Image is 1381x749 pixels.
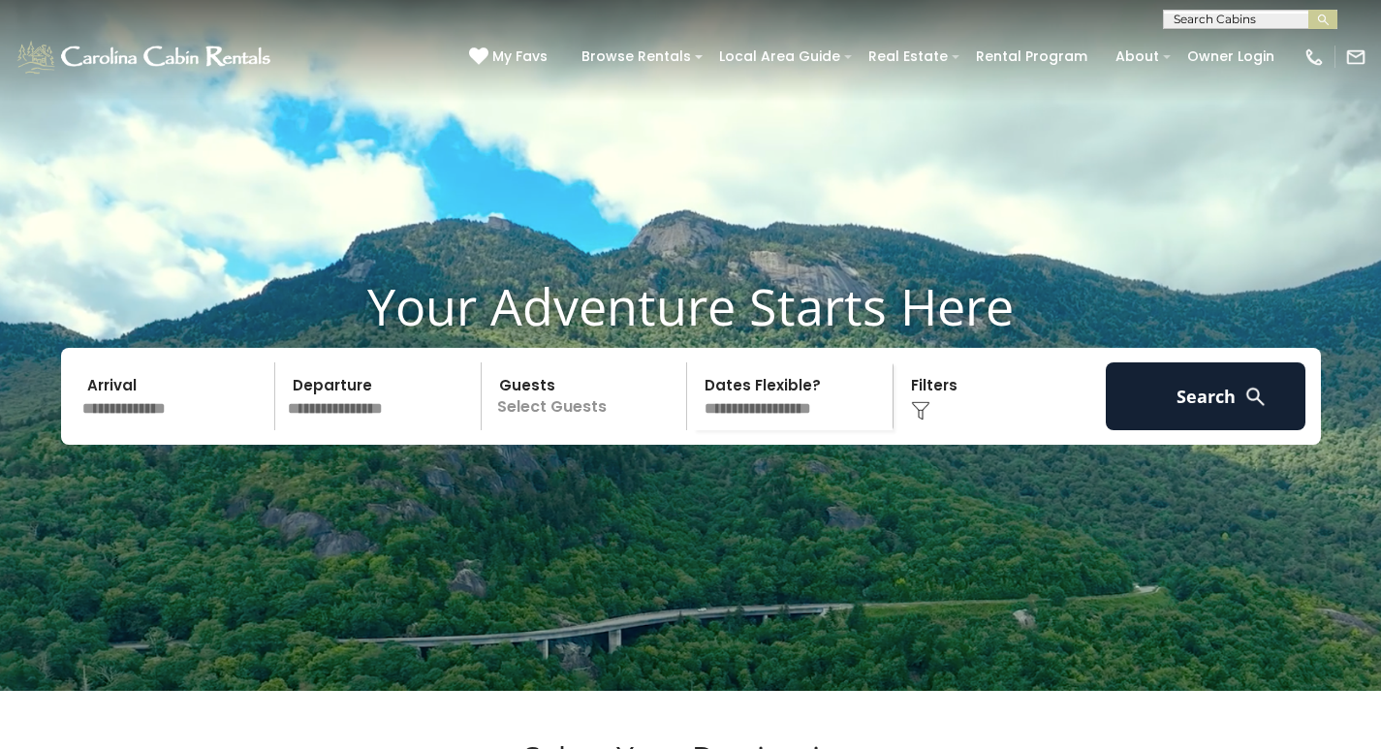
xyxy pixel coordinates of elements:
[709,42,850,72] a: Local Area Guide
[859,42,957,72] a: Real Estate
[1303,47,1325,68] img: phone-regular-white.png
[492,47,548,67] span: My Favs
[1177,42,1284,72] a: Owner Login
[15,38,276,77] img: White-1-1-2.png
[1106,42,1169,72] a: About
[1345,47,1366,68] img: mail-regular-white.png
[1243,385,1268,409] img: search-regular-white.png
[1106,362,1306,430] button: Search
[572,42,701,72] a: Browse Rentals
[911,401,930,421] img: filter--v1.png
[487,362,687,430] p: Select Guests
[469,47,552,68] a: My Favs
[966,42,1097,72] a: Rental Program
[15,276,1366,336] h1: Your Adventure Starts Here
